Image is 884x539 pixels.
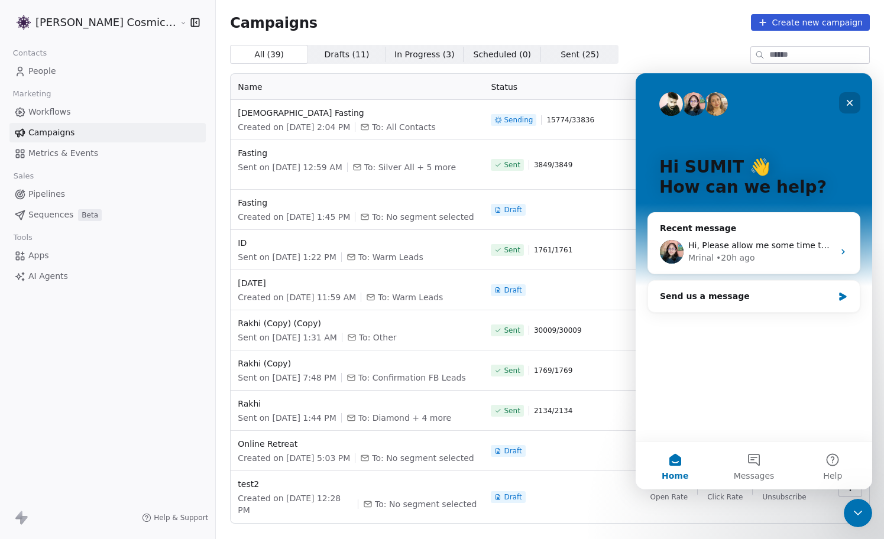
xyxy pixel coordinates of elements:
[358,372,466,384] span: To: Confirmation FB Leads
[8,229,37,246] span: Tools
[504,285,522,295] span: Draft
[9,184,206,204] a: Pipelines
[238,291,356,303] span: Created on [DATE] 11:59 AM
[546,115,594,125] span: 15774 / 33836
[9,267,206,286] a: AI Agents
[238,372,336,384] span: Sent on [DATE] 7:48 PM
[484,74,632,100] th: Status
[28,188,65,200] span: Pipelines
[238,478,477,490] span: test2
[35,15,177,30] span: [PERSON_NAME] Cosmic Academy LLP
[238,197,477,209] span: Fasting
[53,167,418,177] span: Hi, Please allow me some time to check this issue. I will get back to you with an update.
[534,160,572,170] span: 3849 / 3849
[80,178,119,191] div: • 20h ago
[12,207,225,239] div: Send us a message
[53,178,78,191] div: Mrinal
[238,317,477,329] span: Rakhi (Copy) (Copy)
[561,48,599,61] span: Sent ( 25 )
[504,492,522,502] span: Draft
[9,61,206,81] a: People
[28,147,98,160] span: Metrics & Events
[230,14,318,31] span: Campaigns
[238,147,477,159] span: Fasting
[9,205,206,225] a: SequencesBeta
[375,498,477,510] span: To: No segment selected
[28,209,73,221] span: Sequences
[378,291,443,303] span: To: Warm Leads
[238,161,342,173] span: Sent on [DATE] 12:59 AM
[26,398,53,407] span: Home
[78,209,102,221] span: Beta
[9,102,206,122] a: Workflows
[504,245,520,255] span: Sent
[17,15,31,30] img: Logo_Properly_Aligned.png
[504,326,520,335] span: Sent
[79,369,157,416] button: Messages
[504,366,520,375] span: Sent
[534,366,572,375] span: 1769 / 1769
[238,398,477,410] span: Rakhi
[504,205,522,215] span: Draft
[9,144,206,163] a: Metrics & Events
[238,121,350,133] span: Created on [DATE] 2:04 PM
[28,249,49,262] span: Apps
[394,48,455,61] span: In Progress ( 3 )
[238,251,336,263] span: Sent on [DATE] 1:22 PM
[238,358,477,369] span: Rakhi (Copy)
[762,492,806,502] span: Unsubscribe
[751,14,870,31] button: Create new campaign
[504,406,520,415] span: Sent
[14,12,171,33] button: [PERSON_NAME] Cosmic Academy LLP
[28,270,68,283] span: AI Agents
[9,123,206,142] a: Campaigns
[24,217,197,229] div: Send us a message
[203,19,225,40] div: Close
[238,237,477,249] span: ID
[372,211,474,223] span: To: No segment selected
[28,106,71,118] span: Workflows
[8,85,56,103] span: Marketing
[358,412,451,424] span: To: Diamond + 4 more
[372,452,474,464] span: To: No segment selected
[187,398,206,407] span: Help
[325,48,370,61] span: Drafts ( 11 )
[632,74,824,100] th: Analytics
[238,107,477,119] span: [DEMOGRAPHIC_DATA] Fasting
[8,167,39,185] span: Sales
[474,48,532,61] span: Scheduled ( 0 )
[358,251,423,263] span: To: Warm Leads
[534,326,582,335] span: 30009 / 30009
[158,369,237,416] button: Help
[364,161,456,173] span: To: Silver All + 5 more
[238,332,337,343] span: Sent on [DATE] 1:31 AM
[238,438,477,450] span: Online Retreat
[28,65,56,77] span: People
[238,452,350,464] span: Created on [DATE] 5:03 PM
[238,412,336,424] span: Sent on [DATE] 1:44 PM
[534,245,572,255] span: 1761 / 1761
[636,73,872,489] iframe: Intercom live chat
[98,398,139,407] span: Messages
[504,160,520,170] span: Sent
[650,492,688,502] span: Open Rate
[9,246,206,265] a: Apps
[238,277,477,289] span: [DATE]
[142,513,208,522] a: Help & Support
[238,211,350,223] span: Created on [DATE] 1:45 PM
[8,44,52,62] span: Contacts
[534,406,572,415] span: 2134 / 2134
[844,499,872,527] iframe: Intercom live chat
[359,332,397,343] span: To: Other
[231,74,484,100] th: Name
[707,492,743,502] span: Click Rate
